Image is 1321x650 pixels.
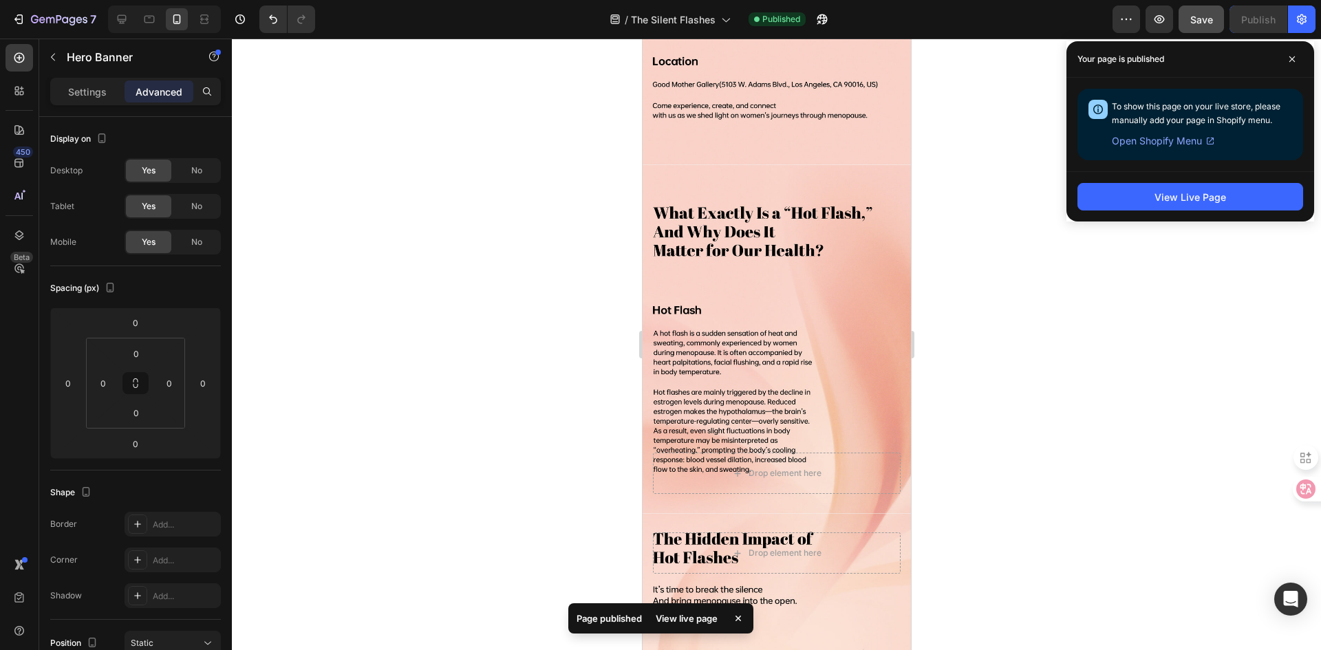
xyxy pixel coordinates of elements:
p: Settings [68,85,107,99]
input: 0 [193,373,213,393]
span: Yes [142,200,155,213]
div: Shape [50,484,94,502]
input: 0 [122,312,149,333]
button: Save [1179,6,1224,33]
p: Page published [577,611,642,625]
span: Published [762,13,800,25]
span: The Silent Flashes [631,12,716,27]
span: Save [1190,14,1213,25]
div: Display on [50,130,110,149]
button: 7 [6,6,103,33]
span: Open Shopify Menu [1112,133,1202,149]
button: View Live Page [1077,183,1303,210]
input: 0px [93,373,114,393]
div: 450 [13,147,33,158]
div: Tablet [50,200,74,213]
div: View Live Page [1154,190,1226,204]
div: Desktop [50,164,83,177]
div: Open Intercom Messenger [1274,583,1307,616]
input: 0 [58,373,78,393]
p: Your page is published [1077,52,1164,66]
span: Yes [142,164,155,177]
div: Mobile [50,236,76,248]
div: Add... [153,554,217,567]
input: 0px [122,343,150,364]
div: Undo/Redo [259,6,315,33]
div: Border [50,518,77,530]
input: 0px [122,402,150,423]
div: View live page [647,609,726,628]
div: Beta [10,252,33,263]
span: No [191,200,202,213]
span: / [625,12,628,27]
p: Hero Banner [67,49,184,65]
span: Static [131,638,153,648]
div: Corner [50,554,78,566]
div: Spacing (px) [50,279,118,298]
input: 0px [159,373,180,393]
button: Publish [1229,6,1287,33]
span: To show this page on your live store, please manually add your page in Shopify menu. [1112,101,1280,125]
div: Shadow [50,589,82,602]
div: Publish [1241,12,1276,27]
span: Yes [142,236,155,248]
input: 0 [122,433,149,454]
span: No [191,236,202,248]
span: No [191,164,202,177]
p: Advanced [136,85,182,99]
div: Add... [153,590,217,603]
p: 7 [90,11,96,28]
iframe: Design area [643,39,911,650]
div: Add... [153,519,217,531]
